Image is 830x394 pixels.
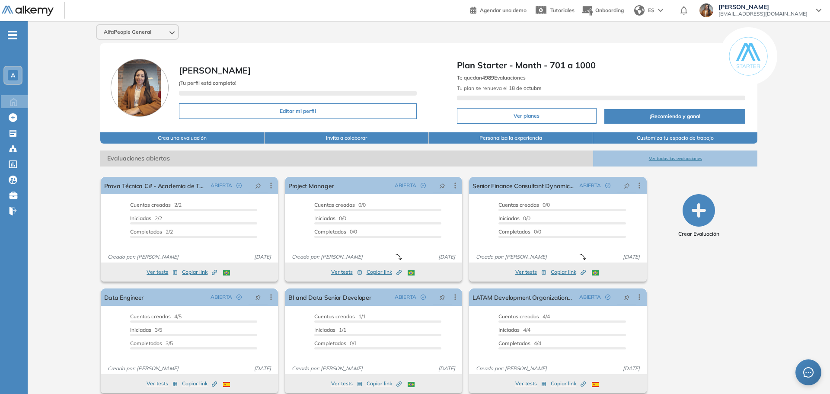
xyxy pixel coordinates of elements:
[593,151,757,167] button: Ver todas las evaluaciones
[457,59,746,72] span: Plan Starter - Month - 701 a 1000
[803,367,814,378] span: message
[472,288,575,306] a: LATAM Development Organizational Manager
[182,268,217,276] span: Copiar link
[130,228,162,235] span: Completados
[498,202,539,208] span: Cuentas creadas
[182,378,217,389] button: Copiar link
[130,202,171,208] span: Cuentas creadas
[249,290,268,304] button: pushpin
[604,109,746,124] button: ¡Recomienda y gana!
[8,34,17,36] i: -
[179,65,251,76] span: [PERSON_NAME]
[223,382,230,387] img: ESP
[457,108,597,124] button: Ver planes
[130,313,182,320] span: 4/5
[104,288,144,306] a: Data Engineer
[367,267,402,277] button: Copiar link
[470,4,527,15] a: Agendar una demo
[617,290,636,304] button: pushpin
[433,290,452,304] button: pushpin
[408,270,415,275] img: BRA
[480,7,527,13] span: Agendar una demo
[515,378,546,389] button: Ver tests
[314,313,366,320] span: 1/1
[429,132,593,144] button: Personaliza la experiencia
[367,268,402,276] span: Copiar link
[236,183,242,188] span: check-circle
[249,179,268,192] button: pushpin
[211,182,232,189] span: ABIERTA
[435,253,459,261] span: [DATE]
[658,9,663,12] img: arrow
[482,74,494,81] b: 4989
[288,365,366,372] span: Creado por: [PERSON_NAME]
[498,228,541,235] span: 0/0
[435,365,459,372] span: [DATE]
[619,365,643,372] span: [DATE]
[104,365,182,372] span: Creado por: [PERSON_NAME]
[314,202,366,208] span: 0/0
[472,253,550,261] span: Creado por: [PERSON_NAME]
[579,182,601,189] span: ABIERTA
[678,194,719,238] button: Crear Evaluación
[130,327,162,333] span: 3/5
[255,294,261,301] span: pushpin
[130,215,162,221] span: 2/2
[314,228,357,235] span: 0/0
[179,80,236,86] span: ¡Tu perfil está completo!
[550,7,575,13] span: Tutoriales
[314,340,346,346] span: Completados
[595,7,624,13] span: Onboarding
[457,85,542,91] span: Tu plan se renueva el
[314,202,355,208] span: Cuentas creadas
[130,313,171,320] span: Cuentas creadas
[314,313,355,320] span: Cuentas creadas
[314,327,346,333] span: 1/1
[592,382,599,387] img: ESP
[211,293,232,301] span: ABIERTA
[288,288,371,306] a: BI and Data Senior Developer
[395,182,416,189] span: ABIERTA
[314,228,346,235] span: Completados
[648,6,654,14] span: ES
[130,215,151,221] span: Iniciadas
[111,59,169,117] img: Foto de perfil
[182,380,217,388] span: Copiar link
[421,295,426,300] span: check-circle
[592,270,599,275] img: BRA
[498,215,530,221] span: 0/0
[314,215,346,221] span: 0/0
[515,267,546,277] button: Ver tests
[498,313,539,320] span: Cuentas creadas
[179,103,417,119] button: Editar mi perfil
[130,340,162,346] span: Completados
[605,183,610,188] span: check-circle
[439,182,445,189] span: pushpin
[130,202,182,208] span: 2/2
[367,378,402,389] button: Copiar link
[498,202,550,208] span: 0/0
[2,6,54,16] img: Logo
[508,85,542,91] b: 18 de octubre
[182,267,217,277] button: Copiar link
[104,253,182,261] span: Creado por: [PERSON_NAME]
[498,340,530,346] span: Completados
[130,340,173,346] span: 3/5
[498,313,550,320] span: 4/4
[331,267,362,277] button: Ver tests
[551,268,586,276] span: Copiar link
[147,378,178,389] button: Ver tests
[331,378,362,389] button: Ver tests
[624,182,630,189] span: pushpin
[251,253,275,261] span: [DATE]
[619,253,643,261] span: [DATE]
[498,327,520,333] span: Iniciadas
[678,230,719,238] span: Crear Evaluación
[472,177,575,194] a: Senior Finance Consultant Dynamics F&0 - LATAM
[498,340,541,346] span: 4/4
[314,215,335,221] span: Iniciadas
[100,132,265,144] button: Crea una evaluación
[130,228,173,235] span: 2/2
[617,179,636,192] button: pushpin
[718,10,808,17] span: [EMAIL_ADDRESS][DOMAIN_NAME]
